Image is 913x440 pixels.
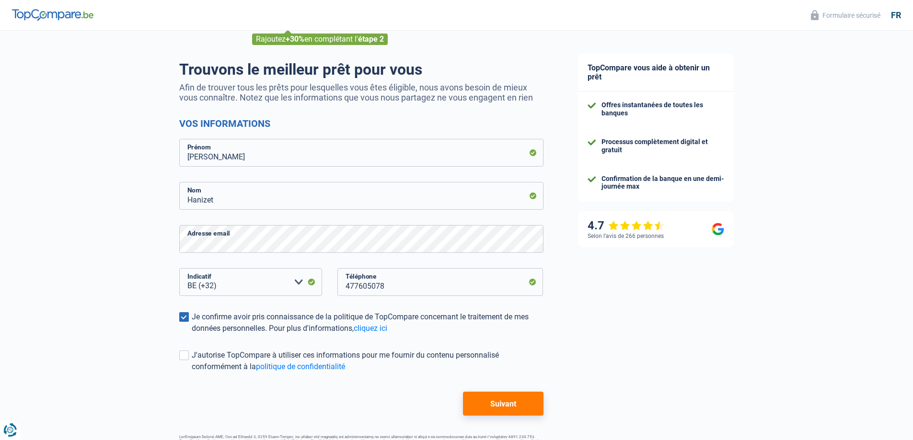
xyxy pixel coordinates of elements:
button: Formulaire sécurisé [805,7,886,23]
div: Selon l’avis de 266 personnes [588,233,664,239]
span: étape 2 [358,34,384,44]
span: +30% [286,34,304,44]
div: 4.7 [588,219,665,233]
img: Advertisement [2,397,3,397]
button: Suivant [463,392,543,416]
div: J'autorise TopCompare à utiliser ces informations pour me fournir du contenu personnalisé conform... [192,350,543,372]
div: Rajoutez en complétant l' [252,34,388,45]
a: cliquez ici [354,324,387,333]
input: 401020304 [337,268,543,296]
div: Offres instantanées de toutes les banques [601,101,724,117]
div: Je confirme avoir pris connaissance de la politique de TopCompare concernant le traitement de mes... [192,311,543,334]
p: Afin de trouver tous les prêts pour lesquelles vous êtes éligible, nous avons besoin de mieux vou... [179,82,543,102]
div: Confirmation de la banque en une demi-journée max [601,175,724,191]
img: TopCompare Logo [12,9,93,21]
div: Processus complètement digital et gratuit [601,138,724,154]
div: fr [891,10,901,21]
h2: Vos informations [179,118,543,129]
h1: Trouvons le meilleur prêt pour vous [179,60,543,79]
a: politique de confidentialité [256,362,345,371]
div: TopCompare vous aide à obtenir un prêt [578,54,734,91]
